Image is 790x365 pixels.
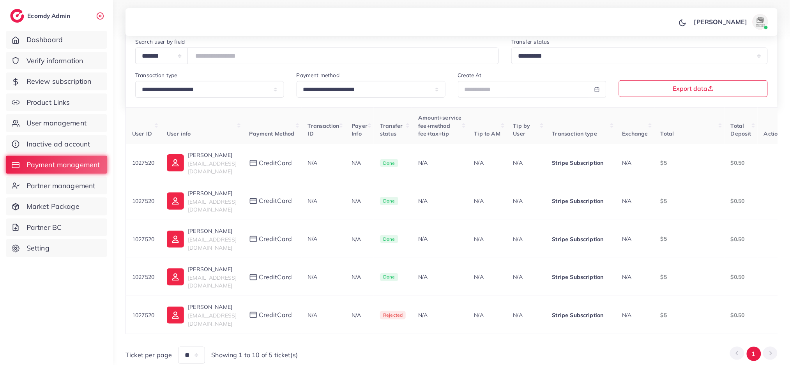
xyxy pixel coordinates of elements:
p: $0.50 [731,272,751,282]
span: $5 [661,273,667,280]
p: N/A [352,196,368,206]
img: ic-user-info.36bf1079.svg [167,268,184,286]
p: N/A [513,272,540,282]
a: Verify information [6,52,107,70]
span: Total [661,130,674,137]
div: N/A [418,159,461,167]
span: Transaction ID [308,122,339,137]
p: N/A [474,196,501,206]
p: 1027520 [132,158,154,168]
span: creditCard [259,310,292,319]
span: User info [167,130,191,137]
p: [PERSON_NAME] [188,226,237,236]
img: ic-user-info.36bf1079.svg [167,231,184,248]
p: N/A [352,310,368,320]
img: payment [249,312,257,318]
a: Payment management [6,156,107,174]
p: [PERSON_NAME] [188,189,237,198]
p: N/A [352,272,368,282]
button: Go to page 1 [747,347,761,361]
span: Dashboard [27,35,63,45]
span: $5 [661,159,667,166]
p: N/A [352,235,368,244]
a: Market Package [6,197,107,215]
a: Review subscription [6,72,107,90]
p: 1027520 [132,272,154,282]
span: Actions [764,130,784,137]
span: Done [380,273,398,282]
img: payment [249,160,257,166]
span: Transfer status [380,122,403,137]
p: Stripe Subscription [552,310,610,320]
div: N/A [418,235,461,243]
span: Tip to AM [474,130,500,137]
a: Inactive ad account [6,135,107,153]
a: logoEcomdy Admin [10,9,72,23]
p: N/A [474,235,501,244]
label: Search user by field [135,38,185,46]
span: Tip by User [513,122,530,137]
div: N/A [418,273,461,281]
p: N/A [513,158,540,168]
p: N/A [474,272,501,282]
ul: Pagination [730,347,778,361]
span: Ticket per page [125,351,172,360]
img: avatar [753,14,768,30]
p: 1027520 [132,310,154,320]
img: ic-user-info.36bf1079.svg [167,192,184,210]
span: N/A [622,235,632,242]
span: $5 [661,312,667,319]
span: N/A [308,273,317,280]
span: Market Package [27,201,80,212]
label: Create At [458,71,482,79]
p: N/A [513,196,540,206]
span: [EMAIL_ADDRESS][DOMAIN_NAME] [188,198,237,213]
span: Payer Info [352,122,368,137]
span: N/A [622,159,632,166]
a: User management [6,114,107,132]
span: Amount+service fee+method fee+tax+tip [418,114,461,137]
span: N/A [308,312,317,319]
p: Stripe Subscription [552,272,610,282]
span: Exchange [622,130,648,137]
span: N/A [622,312,632,319]
div: N/A [418,197,461,205]
span: User management [27,118,87,128]
span: Partner management [27,181,95,191]
span: [EMAIL_ADDRESS][DOMAIN_NAME] [188,236,237,251]
a: Partner BC [6,219,107,236]
p: N/A [474,310,501,320]
p: N/A [513,310,540,320]
button: Export data [619,80,768,97]
a: Partner management [6,177,107,195]
span: Done [380,197,398,205]
span: Done [380,159,398,168]
span: N/A [308,197,317,205]
p: $0.50 [731,158,751,168]
span: N/A [308,235,317,242]
span: User ID [132,130,152,137]
span: [EMAIL_ADDRESS][DOMAIN_NAME] [188,312,237,327]
span: [EMAIL_ADDRESS][DOMAIN_NAME] [188,160,237,175]
span: Transaction type [552,130,597,137]
p: 1027520 [132,196,154,206]
a: Setting [6,239,107,257]
span: Export data [673,85,714,92]
p: [PERSON_NAME] [188,150,237,160]
a: Dashboard [6,31,107,49]
img: payment [249,198,257,205]
span: creditCard [259,235,292,243]
span: Product Links [27,97,70,108]
img: payment [249,274,257,280]
span: Setting [27,243,49,253]
span: [EMAIL_ADDRESS][DOMAIN_NAME] [188,274,237,289]
p: $0.50 [731,310,751,320]
span: creditCard [259,196,292,205]
img: logo [10,9,24,23]
span: Payment management [27,160,100,170]
p: N/A [352,158,368,168]
a: [PERSON_NAME]avatar [690,14,771,30]
span: N/A [622,197,632,205]
p: [PERSON_NAME] [694,17,748,26]
span: Done [380,235,398,243]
